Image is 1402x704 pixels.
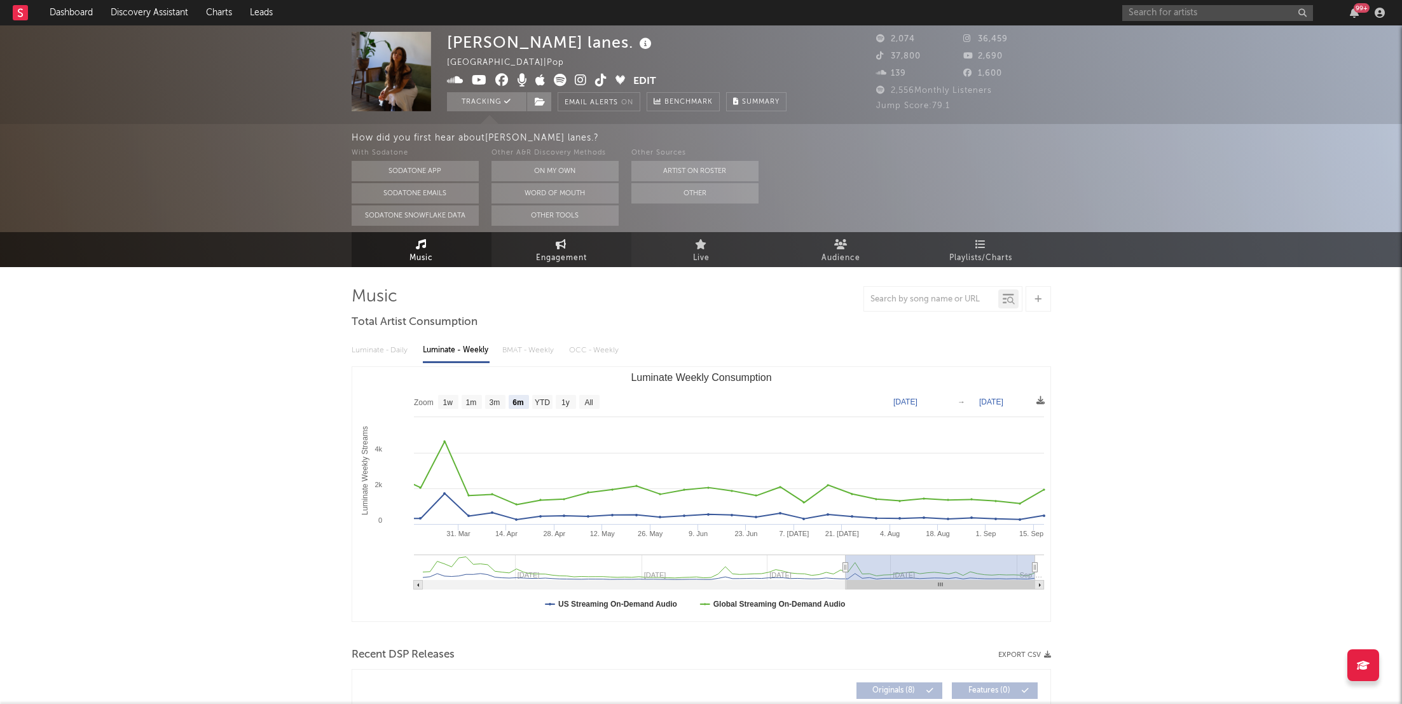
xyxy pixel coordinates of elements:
[963,35,1008,43] span: 36,459
[352,183,479,204] button: Sodatone Emails
[409,251,433,266] span: Music
[631,161,759,181] button: Artist on Roster
[779,530,809,537] text: 7. [DATE]
[446,530,471,537] text: 31. Mar
[352,647,455,663] span: Recent DSP Releases
[963,52,1003,60] span: 2,690
[979,397,1003,406] text: [DATE]
[876,102,950,110] span: Jump Score: 79.1
[693,251,710,266] span: Live
[876,69,906,78] span: 139
[1354,3,1370,13] div: 99 +
[534,398,549,407] text: YTD
[495,530,517,537] text: 14. Apr
[558,600,677,609] text: US Streaming On-Demand Audio
[352,367,1050,621] svg: Luminate Weekly Consumption
[375,445,382,453] text: 4k
[926,530,949,537] text: 18. Aug
[447,32,655,53] div: [PERSON_NAME] lanes.
[952,682,1038,699] button: Features(0)
[689,530,708,537] text: 9. Jun
[631,183,759,204] button: Other
[911,232,1051,267] a: Playlists/Charts
[491,205,619,226] button: Other Tools
[621,99,633,106] em: On
[352,146,479,161] div: With Sodatone
[1019,571,1042,579] text: Sep '…
[713,600,845,609] text: Global Streaming On-Demand Audio
[1019,530,1043,537] text: 15. Sep
[742,99,780,106] span: Summary
[960,687,1019,694] span: Features ( 0 )
[491,146,619,161] div: Other A&R Discovery Methods
[414,398,434,407] text: Zoom
[584,398,593,407] text: All
[1122,5,1313,21] input: Search for artists
[589,530,615,537] text: 12. May
[375,481,382,488] text: 2k
[998,651,1051,659] button: Export CSV
[864,294,998,305] input: Search by song name or URL
[491,232,631,267] a: Engagement
[1350,8,1359,18] button: 99+
[963,69,1002,78] span: 1,600
[631,232,771,267] a: Live
[865,687,923,694] span: Originals ( 8 )
[352,232,491,267] a: Music
[631,146,759,161] div: Other Sources
[631,372,771,383] text: Luminate Weekly Consumption
[949,251,1012,266] span: Playlists/Charts
[536,251,587,266] span: Engagement
[876,86,992,95] span: 2,556 Monthly Listeners
[856,682,942,699] button: Originals(8)
[726,92,787,111] button: Summary
[423,340,490,361] div: Luminate - Weekly
[825,530,858,537] text: 21. [DATE]
[633,74,656,90] button: Edit
[647,92,720,111] a: Benchmark
[880,530,900,537] text: 4. Aug
[512,398,523,407] text: 6m
[491,183,619,204] button: Word Of Mouth
[447,55,593,71] div: [GEOGRAPHIC_DATA] | Pop
[975,530,996,537] text: 1. Sep
[352,161,479,181] button: Sodatone App
[443,398,453,407] text: 1w
[876,35,915,43] span: 2,074
[491,161,619,181] button: On My Own
[352,315,478,330] span: Total Artist Consumption
[489,398,500,407] text: 3m
[958,397,965,406] text: →
[447,92,526,111] button: Tracking
[543,530,565,537] text: 28. Apr
[378,516,381,524] text: 0
[893,397,917,406] text: [DATE]
[465,398,476,407] text: 1m
[638,530,663,537] text: 26. May
[352,205,479,226] button: Sodatone Snowflake Data
[821,251,860,266] span: Audience
[561,398,570,407] text: 1y
[360,426,369,515] text: Luminate Weekly Streams
[771,232,911,267] a: Audience
[876,52,921,60] span: 37,800
[734,530,757,537] text: 23. Jun
[558,92,640,111] button: Email AlertsOn
[664,95,713,110] span: Benchmark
